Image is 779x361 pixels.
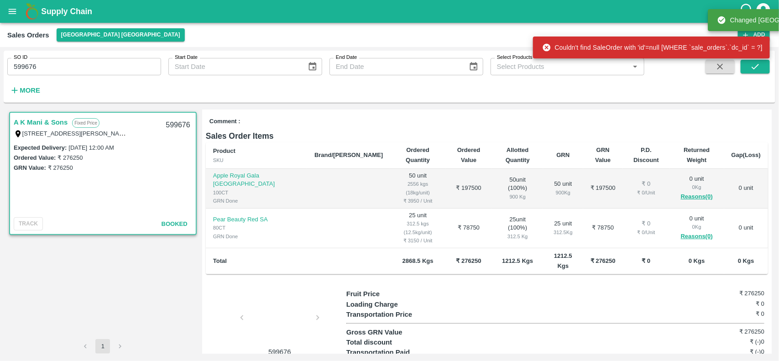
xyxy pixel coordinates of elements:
[57,28,185,42] button: Select DC
[72,118,99,128] p: Fixed Price
[390,169,445,209] td: 50 unit
[213,224,300,232] div: 80CT
[213,257,227,264] b: Total
[246,347,314,357] p: 599676
[58,154,83,161] label: ₹ 276250
[556,152,570,158] b: GRN
[677,215,717,242] div: 0 unit
[213,188,300,197] div: 100CT
[14,154,56,161] label: Ordered Value:
[695,337,764,346] h6: ₹ (-)0
[14,144,67,151] label: Expected Delivery :
[493,61,627,73] input: Select Products
[630,180,662,188] div: ₹ 0
[20,87,40,94] strong: More
[2,1,23,22] button: open drawer
[732,152,761,158] b: Gap(Loss)
[206,130,768,142] h6: Sales Order Items
[457,146,481,163] b: Ordered Value
[755,2,772,21] div: account of current user
[213,232,300,241] div: GRN Done
[22,130,130,137] label: [STREET_ADDRESS][PERSON_NAME]
[336,54,357,61] label: End Date
[168,58,300,75] input: Start Date
[595,146,611,163] b: GRN Value
[630,188,662,197] div: ₹ 0 / Unit
[502,257,533,264] b: 1212.5 Kgs
[397,220,438,236] div: 312.5 kgs (12.5kg/unit)
[314,152,383,158] b: Brand/[PERSON_NAME]
[629,61,641,73] button: Open
[499,193,536,201] div: 900 Kg
[642,257,651,264] b: ₹ 0
[403,257,434,264] b: 2868.5 Kgs
[554,252,572,269] b: 1212.5 Kgs
[677,183,717,191] div: 0 Kg
[304,58,321,75] button: Choose date
[41,5,739,18] a: Supply Chain
[14,116,68,128] a: A K Mani & Sons
[550,220,575,236] div: 25 unit
[724,209,768,248] td: 0 unit
[390,209,445,248] td: 25 unit
[695,327,764,336] h6: ₹ 276250
[550,228,575,236] div: 312.5 Kg
[550,180,575,197] div: 50 unit
[397,236,438,245] div: ₹ 3150 / Unit
[7,58,161,75] input: Enter SO ID
[583,169,623,209] td: ₹ 197500
[7,29,49,41] div: Sales Orders
[695,299,764,309] h6: ₹ 0
[677,192,717,202] button: Reasons(0)
[162,220,188,227] span: Booked
[346,309,451,319] p: Transportation Price
[346,327,451,337] p: Gross GRN Value
[499,215,536,241] div: 25 unit ( 100 %)
[677,175,717,202] div: 0 unit
[48,164,73,171] label: ₹ 276250
[497,54,533,61] label: Select Products
[684,146,710,163] b: Returned Weight
[591,257,616,264] b: ₹ 276250
[175,54,198,61] label: Start Date
[77,339,129,354] nav: pagination navigation
[695,289,764,298] h6: ₹ 276250
[7,83,42,98] button: More
[14,164,46,171] label: GRN Value:
[346,289,451,299] p: Fruit Price
[445,169,492,209] td: ₹ 197500
[329,58,461,75] input: End Date
[695,309,764,319] h6: ₹ 0
[499,176,536,201] div: 50 unit ( 100 %)
[677,223,717,231] div: 0 Kg
[346,299,451,309] p: Loading Charge
[406,146,430,163] b: Ordered Quantity
[160,115,195,136] div: 599676
[68,144,114,151] label: [DATE] 12:00 AM
[397,197,438,205] div: ₹ 3950 / Unit
[445,209,492,248] td: ₹ 78750
[209,117,240,126] label: Comment :
[724,169,768,209] td: 0 unit
[695,347,764,356] h6: ₹ (-)0
[95,339,110,354] button: page 1
[14,54,27,61] label: SO ID
[550,188,575,197] div: 900 Kg
[213,172,300,188] p: Apple Royal Gala [GEOGRAPHIC_DATA]
[630,220,662,228] div: ₹ 0
[506,146,530,163] b: Allotted Quantity
[689,257,705,264] b: 0 Kgs
[346,337,451,347] p: Total discount
[499,232,536,241] div: 312.5 Kg
[738,257,754,264] b: 0 Kgs
[630,228,662,236] div: ₹ 0 / Unit
[583,209,623,248] td: ₹ 78750
[23,2,41,21] img: logo
[213,147,235,154] b: Product
[346,347,451,357] p: Transportation Paid
[456,257,481,264] b: ₹ 276250
[677,231,717,242] button: Reasons(0)
[397,180,438,197] div: 2556 kgs (18kg/unit)
[213,197,300,205] div: GRN Done
[465,58,482,75] button: Choose date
